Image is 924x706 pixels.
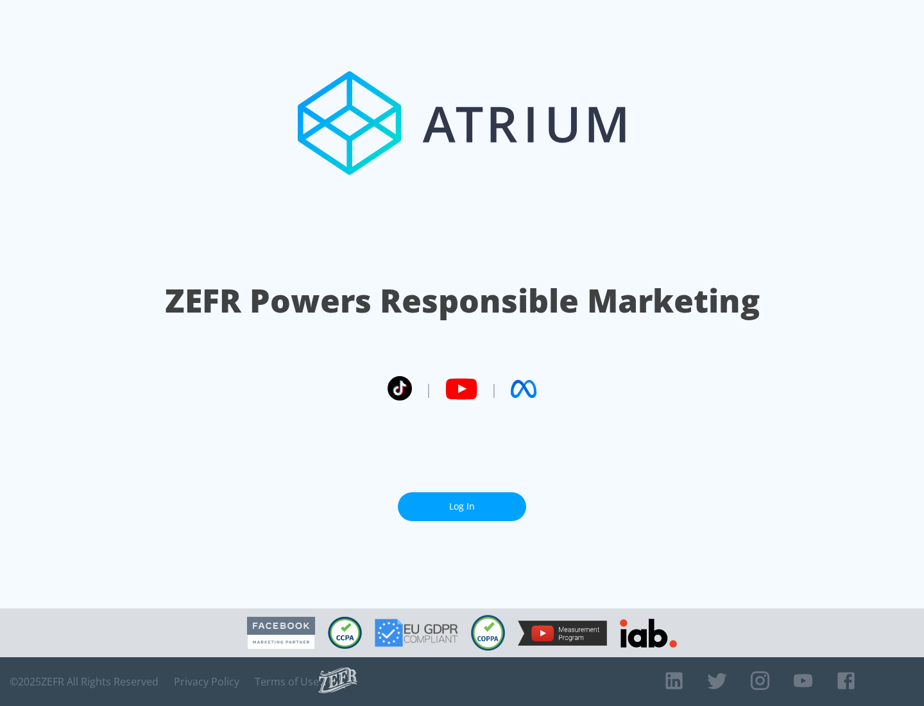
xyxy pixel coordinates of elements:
h1: ZEFR Powers Responsible Marketing [165,279,760,323]
span: | [490,379,498,399]
a: Privacy Policy [174,675,239,688]
img: IAB [620,619,677,648]
a: Terms of Use [255,675,319,688]
img: GDPR Compliant [375,619,458,647]
span: | [425,379,432,399]
span: © 2025 ZEFR All Rights Reserved [10,675,158,688]
img: CCPA Compliant [328,617,362,649]
img: COPPA Compliant [471,615,505,651]
img: Facebook Marketing Partner [247,617,315,650]
img: YouTube Measurement Program [518,621,607,646]
a: Log In [398,492,526,521]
